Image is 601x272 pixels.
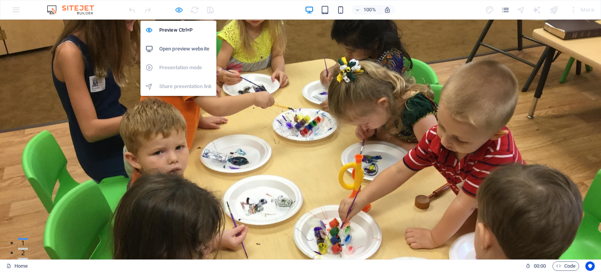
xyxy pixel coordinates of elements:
[363,5,376,14] h6: 100%
[384,6,391,13] i: On resize automatically adjust zoom level to fit chosen device.
[501,5,510,14] button: pages
[352,5,380,14] button: 100%
[501,5,510,14] i: Pages (Ctrl+Alt+S)
[45,5,104,14] img: Editor Logo
[585,261,595,271] button: Usercentrics
[556,261,576,271] span: Code
[6,261,28,271] a: Click to cancel selection. Double-click to open Pages
[552,261,579,271] button: Code
[159,25,212,35] h6: Preview Ctrl+P
[18,218,28,220] button: 1
[18,228,28,230] button: 2
[525,261,546,271] h6: Session time
[539,263,540,269] span: :
[159,44,212,54] h6: Open preview website
[534,261,546,271] span: 00 00
[18,238,28,240] button: 3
